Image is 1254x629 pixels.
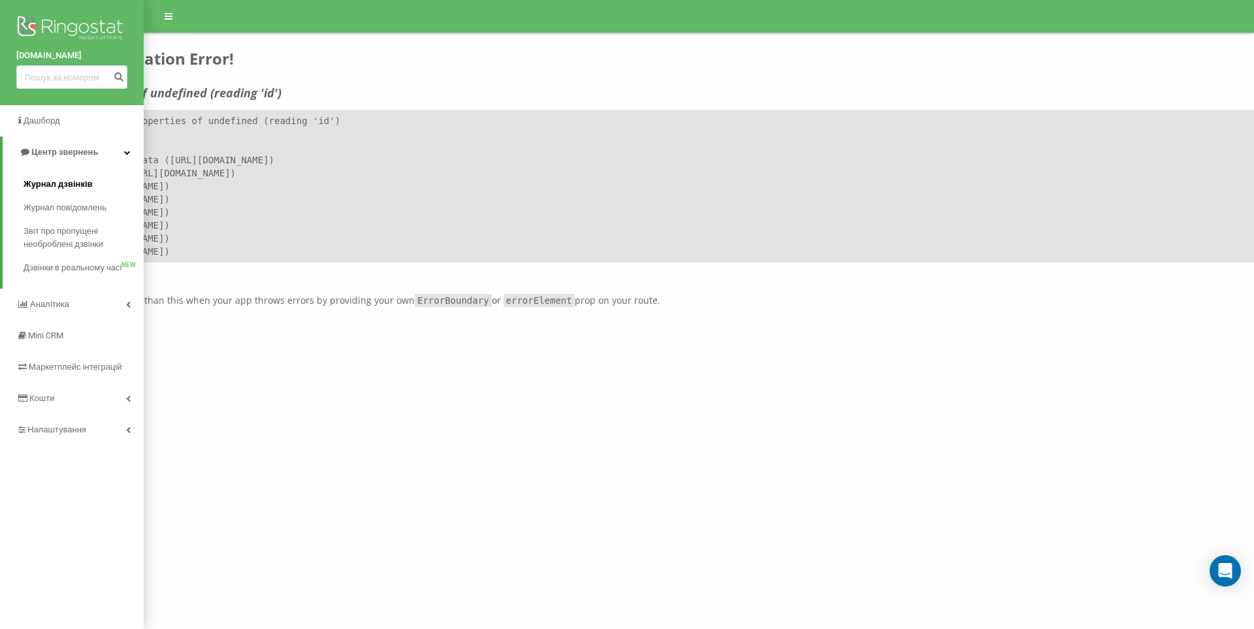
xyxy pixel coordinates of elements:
span: Кошти [29,393,54,403]
a: [DOMAIN_NAME] [16,49,127,62]
a: Дзвінки в реальному часіNEW [24,256,144,280]
span: Налаштування [27,425,86,434]
a: Журнал дзвінків [24,172,144,196]
a: Звіт про пропущені необроблені дзвінки [24,219,144,256]
span: Аналiтика [30,299,69,309]
code: ErrorBoundary [415,294,492,307]
span: Журнал дзвінків [24,178,93,191]
div: Open Intercom Messenger [1210,555,1241,587]
span: Mini CRM [28,331,63,340]
span: Дашборд [24,116,60,125]
span: Звіт про пропущені необроблені дзвінки [24,225,137,251]
a: Центр звернень [3,137,144,168]
span: Центр звернень [31,147,98,157]
span: Дзвінки в реальному часі [24,261,121,274]
img: Ringostat logo [16,13,127,46]
code: errorElement [504,294,575,307]
span: Журнал повідомлень [24,201,106,214]
input: Пошук за номером [16,65,127,89]
a: Журнал повідомлень [24,196,144,219]
span: Маркетплейс інтеграцій [29,362,122,372]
